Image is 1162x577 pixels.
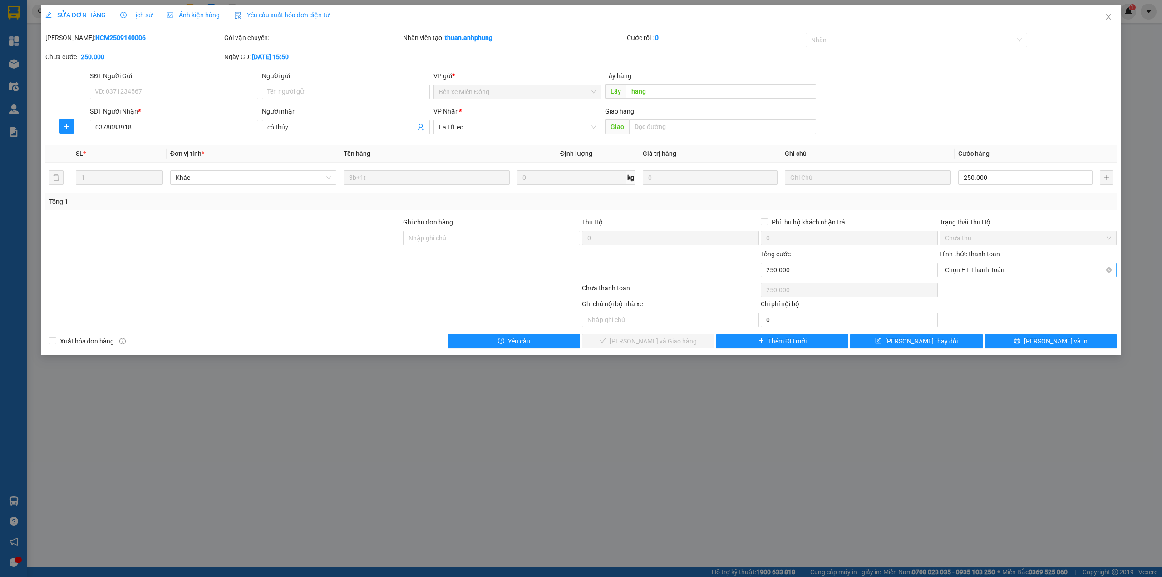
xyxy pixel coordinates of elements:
[120,12,127,18] span: clock-circle
[643,170,777,185] input: 0
[758,338,764,345] span: plus
[403,231,580,245] input: Ghi chú đơn hàng
[1100,170,1113,185] button: plus
[785,170,951,185] input: Ghi Chú
[60,123,74,130] span: plus
[629,119,816,134] input: Dọc đường
[45,52,222,62] div: Chưa cước :
[605,72,631,80] span: Lấy hàng
[850,334,983,348] button: save[PERSON_NAME] thay đổi
[1024,336,1088,346] span: [PERSON_NAME] và In
[560,150,592,157] span: Định lượng
[234,11,330,19] span: Yêu cầu xuất hóa đơn điện tử
[120,11,153,19] span: Lịch sử
[1096,5,1121,30] button: Close
[448,334,580,348] button: exclamation-circleYêu cầu
[76,150,83,157] span: SL
[433,71,601,81] div: VP gửi
[940,250,1000,258] label: Hình thức thanh toán
[768,336,807,346] span: Thêm ĐH mới
[582,334,714,348] button: check[PERSON_NAME] và Giao hàng
[885,336,958,346] span: [PERSON_NAME] thay đổi
[582,313,759,327] input: Nhập ghi chú
[45,33,222,43] div: [PERSON_NAME]:
[605,119,629,134] span: Giao
[1106,267,1112,273] span: close-circle
[344,170,510,185] input: VD: Bàn, Ghế
[626,84,816,99] input: Dọc đường
[582,219,603,226] span: Thu Hộ
[176,171,331,184] span: Khác
[875,338,881,345] span: save
[761,250,791,258] span: Tổng cước
[119,338,126,344] span: info-circle
[508,336,530,346] span: Yêu cầu
[581,283,760,299] div: Chưa thanh toán
[403,219,453,226] label: Ghi chú đơn hàng
[655,34,659,41] b: 0
[761,299,938,313] div: Chi phí nội bộ
[945,263,1111,277] span: Chọn HT Thanh Toán
[90,106,258,116] div: SĐT Người Nhận
[167,11,220,19] span: Ảnh kiện hàng
[433,108,459,115] span: VP Nhận
[498,338,504,345] span: exclamation-circle
[445,34,492,41] b: thuan.anhphung
[985,334,1117,348] button: printer[PERSON_NAME] và In
[45,12,52,18] span: edit
[90,71,258,81] div: SĐT Người Gửi
[605,108,634,115] span: Giao hàng
[234,12,241,19] img: icon
[45,11,106,19] span: SỬA ĐƠN HÀNG
[344,150,370,157] span: Tên hàng
[167,12,173,18] span: picture
[1105,13,1112,20] span: close
[1014,338,1020,345] span: printer
[224,33,401,43] div: Gói vận chuyển:
[940,217,1117,227] div: Trạng thái Thu Hộ
[605,84,626,99] span: Lấy
[439,120,596,134] span: Ea H'Leo
[627,33,804,43] div: Cước rồi :
[81,53,104,60] b: 250.000
[170,150,204,157] span: Đơn vị tính
[417,124,424,131] span: user-add
[224,52,401,62] div: Ngày GD:
[716,334,849,348] button: plusThêm ĐH mới
[439,85,596,99] span: Bến xe Miền Đông
[768,217,849,227] span: Phí thu hộ khách nhận trả
[403,33,625,43] div: Nhân viên tạo:
[945,231,1111,245] span: Chưa thu
[262,106,430,116] div: Người nhận
[781,145,955,163] th: Ghi chú
[95,34,146,41] b: HCM2509140006
[958,150,990,157] span: Cước hàng
[262,71,430,81] div: Người gửi
[49,170,64,185] button: delete
[49,197,448,207] div: Tổng: 1
[59,119,74,134] button: plus
[582,299,759,313] div: Ghi chú nội bộ nhà xe
[626,170,635,185] span: kg
[56,336,118,346] span: Xuất hóa đơn hàng
[252,53,289,60] b: [DATE] 15:50
[643,150,676,157] span: Giá trị hàng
